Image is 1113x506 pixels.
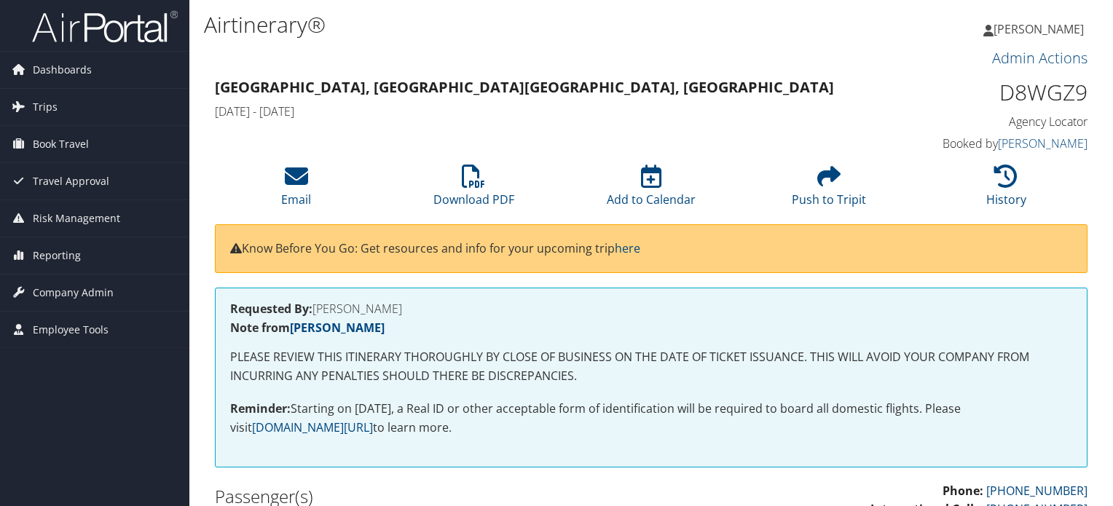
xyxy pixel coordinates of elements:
[204,9,801,40] h1: Airtinerary®
[33,163,109,199] span: Travel Approval
[994,21,1084,37] span: [PERSON_NAME]
[33,126,89,162] span: Book Travel
[33,200,120,237] span: Risk Management
[992,48,1088,68] a: Admin Actions
[230,301,312,317] strong: Requested By:
[615,240,640,256] a: here
[230,240,1072,258] p: Know Before You Go: Get resources and info for your upcoming trip
[230,400,1072,437] p: Starting on [DATE], a Real ID or other acceptable form of identification will be required to boar...
[230,303,1072,315] h4: [PERSON_NAME]
[886,77,1088,108] h1: D8WGZ9
[986,173,1026,207] a: History
[983,7,1098,51] a: [PERSON_NAME]
[230,320,385,336] strong: Note from
[943,483,983,499] strong: Phone:
[886,135,1088,151] h4: Booked by
[32,9,178,44] img: airportal-logo.png
[33,237,81,274] span: Reporting
[33,89,58,125] span: Trips
[230,348,1072,385] p: PLEASE REVIEW THIS ITINERARY THOROUGHLY BY CLOSE OF BUSINESS ON THE DATE OF TICKET ISSUANCE. THIS...
[986,483,1088,499] a: [PHONE_NUMBER]
[792,173,866,207] a: Push to Tripit
[607,173,696,207] a: Add to Calendar
[33,274,114,311] span: Company Admin
[998,135,1088,151] a: [PERSON_NAME]
[252,419,373,435] a: [DOMAIN_NAME][URL]
[433,173,514,207] a: Download PDF
[290,320,385,336] a: [PERSON_NAME]
[230,400,291,416] strong: Reminder:
[886,114,1088,130] h4: Agency Locator
[281,173,311,207] a: Email
[33,312,109,348] span: Employee Tools
[33,52,92,88] span: Dashboards
[215,103,864,119] h4: [DATE] - [DATE]
[215,77,834,97] strong: [GEOGRAPHIC_DATA], [GEOGRAPHIC_DATA] [GEOGRAPHIC_DATA], [GEOGRAPHIC_DATA]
